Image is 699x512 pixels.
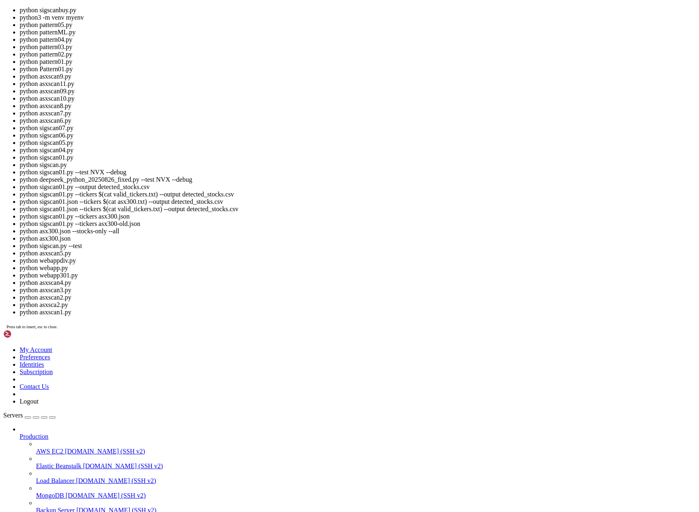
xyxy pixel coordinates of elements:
li: python sigscan01.py [20,154,696,161]
x-row: To see these additional updates run: apt list --upgradable [3,174,592,180]
span: [DOMAIN_NAME] (SSH v2) [65,448,145,455]
a: Preferences [20,354,50,361]
span: ~/Project51 [69,262,105,268]
x-row: * Strictly confined Kubernetes makes edge and IoT secure. Learn how MicroK8s [3,119,592,126]
li: python3 -m venv myenv [20,14,696,21]
span: ~/Project51 [69,228,105,235]
x-row: 2 updates can be applied immediately. [3,167,592,174]
span: Press tab to insert, esc to close. [7,325,57,329]
span: ubuntu@vps-d35ccc65 [3,228,65,235]
li: python asxscan6.py [20,117,696,124]
li: python webappdiv.py [20,257,696,264]
x-row: : $ ls [3,228,592,235]
x-row: : $ python [3,262,592,269]
li: python asxscan09.py [20,88,696,95]
span: Elastic Beanstalk [36,462,81,469]
li: MongoDB [DOMAIN_NAME] (SSH v2) [36,485,696,499]
span: myenv [193,248,210,255]
li: python sigscan07.py [20,124,696,132]
span: [DOMAIN_NAME] (SSH v2) [76,477,156,484]
x-row: Last login: [DATE] from [TECHNICAL_ID] [3,214,592,221]
x-row: : $ cd Project51 [3,221,592,228]
x-row: Enable ESM Apps to receive additional future security updates. [3,187,592,194]
li: Elastic Beanstalk [DOMAIN_NAME] (SSH v2) [36,455,696,470]
x-row: '=3.7,' asx300.txt asx_stock_signals_20250828_142352.csv sigscan.py sigscan04.py sigscanbuy.py [3,235,592,241]
x-row: Expanded Security Maintenance for Applications is not enabled. [3,153,592,160]
a: Identities [20,361,44,368]
li: python asxscan11.py [20,80,696,88]
li: python sigscanbuy.py [20,7,696,14]
span: [DOMAIN_NAME] (SSH v2) [83,462,163,469]
x-row: Users logged in: 0 [3,92,592,99]
a: Production [20,433,696,440]
li: python sigscan06.py [20,132,696,139]
x-row: asx300-old.json asx_hybrid_signals.csv asx_stock_signals_detailed_20250828_142352.json sigscan01.... [3,241,592,248]
x-row: System information as of [DATE] [3,44,592,51]
a: Contact Us [20,383,49,390]
li: python deepseek_python_20250826_fixed.py --test NVX --debug [20,176,696,183]
li: python asxscan9.py [20,73,696,80]
li: python asxscan2.py [20,294,696,301]
li: python webapp.py [20,264,696,272]
li: python asxscan4.py [20,279,696,286]
li: python sigscan04.py [20,147,696,154]
li: python Pattern01.py [20,65,696,73]
li: python asxscan3.py [20,286,696,294]
span: Production [20,433,48,440]
x-row: * Support: [URL][DOMAIN_NAME] [3,31,592,38]
x-row: See [URL][DOMAIN_NAME] or run: sudo pro status [3,194,592,201]
x-row: Processes: 140 [3,85,592,92]
span: ~ [69,221,72,228]
li: python asx300.json [20,235,696,242]
x-row: Memory usage: 21% [3,71,592,78]
li: python pattern01.py [20,58,696,65]
span: MongoDB [36,492,64,499]
li: python pattern05.py [20,21,696,29]
a: Subscription [20,368,53,375]
x-row: IPv4 address for ens3: [TECHNICAL_ID] [3,99,592,106]
li: python patternML.py [20,29,696,36]
li: python pattern04.py [20,36,696,43]
x-row: [URL][DOMAIN_NAME] [3,140,592,147]
li: python sigscan05.py [20,139,696,147]
a: Servers [3,412,56,419]
li: python sigscan01.py --output detected_stocks.csv [20,183,696,191]
li: python pattern02.py [20,51,696,58]
span: Load Balancer [36,477,74,484]
span: [DOMAIN_NAME] (SSH v2) [65,492,146,499]
a: Logout [20,398,38,405]
a: Load Balancer [DOMAIN_NAME] (SSH v2) [36,477,696,485]
li: python asxscan10.py [20,95,696,102]
span: ubuntu@vps-d35ccc65 [3,262,65,268]
span: AWS EC2 [36,448,63,455]
li: python sigscan01.py --test NVX --debug [20,169,696,176]
x-row: * Documentation: [URL][DOMAIN_NAME] [3,17,592,24]
li: python asxsca2.py [20,301,696,309]
li: python asxscan8.py [20,102,696,110]
li: AWS EC2 [DOMAIN_NAME] (SSH v2) [36,440,696,455]
x-row: Welcome to Ubuntu 24.04.3 LTS (GNU/Linux 6.8.0-79-generic x86_64) [3,3,592,10]
x-row: System load: 0.0 [3,58,592,65]
li: python sigscan01.py --tickers asx300.json [20,213,696,220]
x-row: just raised the bar for easy, resilient and secure K8s cluster deployment. [3,126,592,133]
a: MongoDB [DOMAIN_NAME] (SSH v2) [36,492,696,499]
a: My Account [20,346,52,353]
li: python sigscan01.py --tickers $(cat valid_tickers.txt) --output detected_stocks.csv [20,191,696,198]
x-row: Swap usage: 0% [3,78,592,85]
a: Elastic Beanstalk [DOMAIN_NAME] (SSH v2) [36,462,696,470]
li: python sigscan.py [20,161,696,169]
li: python pattern03.py [20,43,696,51]
x-row: [DOMAIN_NAME] asx_sell_signals_20250828_142352.csv sigscan02.py sigscan06.py [3,248,592,255]
span: Servers [3,412,23,419]
li: python asx300.json --stocks-only --all [20,228,696,235]
div: (39, 38) [138,262,141,269]
a: AWS EC2 [DOMAIN_NAME] (SSH v2) [36,448,696,455]
x-row: asx300.json asx_signals.csv notes.txt sigscan03.py sigscan07.py [3,255,592,262]
x-row: * Management: [URL][DOMAIN_NAME] [3,24,592,31]
li: python asxscan5.py [20,250,696,257]
li: python sigscan01.json --tickers $(cat valid_tickers.txt) --output detected_stocks.csv [20,205,696,213]
li: python asxscan7.py [20,110,696,117]
li: Load Balancer [DOMAIN_NAME] (SSH v2) [36,470,696,485]
li: python asxscan1.py [20,309,696,316]
x-row: IPv6 address for ens3: [TECHNICAL_ID] [3,105,592,112]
